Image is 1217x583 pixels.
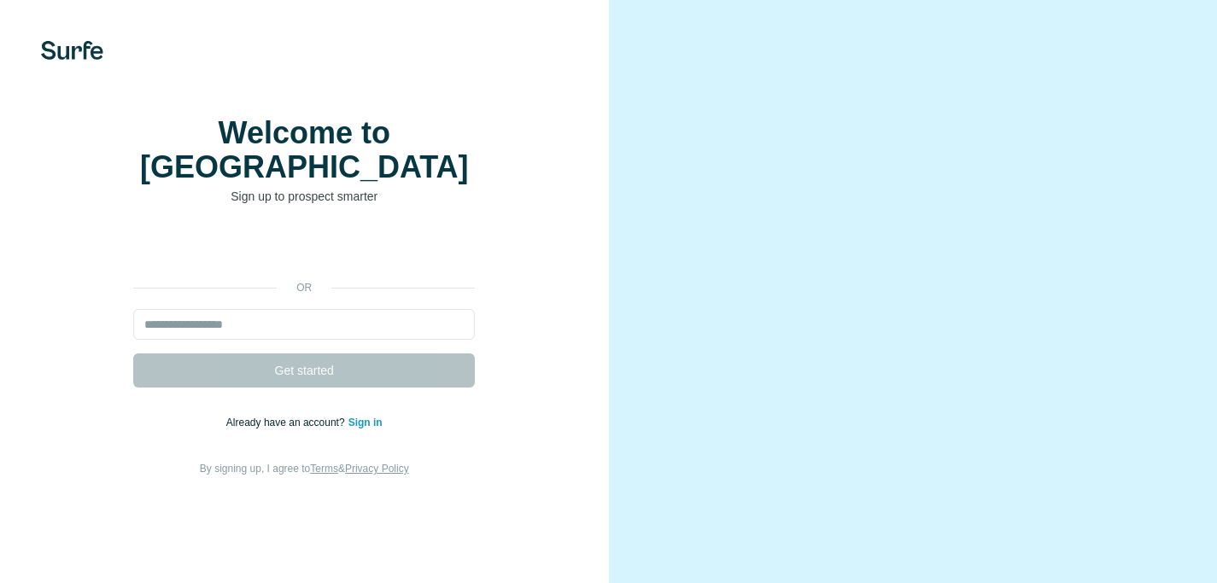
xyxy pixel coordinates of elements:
h1: Welcome to [GEOGRAPHIC_DATA] [133,116,475,184]
a: Privacy Policy [345,463,409,475]
span: By signing up, I agree to & [200,463,409,475]
iframe: Sign in with Google Button [125,230,483,268]
p: or [277,280,331,295]
a: Sign in [348,417,383,429]
a: Terms [310,463,338,475]
img: Surfe's logo [41,41,103,60]
p: Sign up to prospect smarter [133,188,475,205]
span: Already have an account? [226,417,348,429]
